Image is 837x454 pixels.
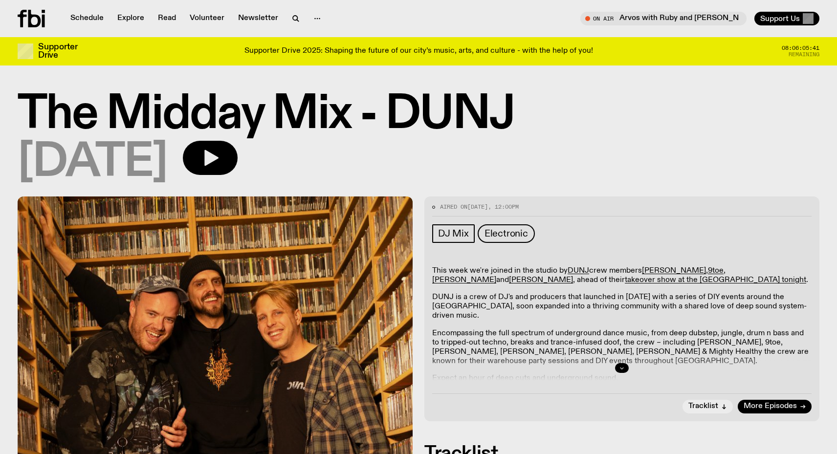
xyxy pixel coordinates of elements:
a: takeover show at the [GEOGRAPHIC_DATA] tonight [625,276,806,284]
a: Explore [111,12,150,25]
a: Electronic [478,224,535,243]
span: Aired on [440,203,467,211]
h3: Supporter Drive [38,43,77,60]
button: Tracklist [683,400,733,413]
a: Schedule [65,12,110,25]
p: Encompassing the full spectrum of underground dance music, from deep dubstep, jungle, drum n bass... [432,329,812,367]
a: DJ Mix [432,224,475,243]
a: [PERSON_NAME] [642,267,706,275]
h1: The Midday Mix - DUNJ [18,93,819,137]
p: Supporter Drive 2025: Shaping the future of our city’s music, arts, and culture - with the help o... [244,47,593,56]
span: [DATE] [18,141,167,185]
a: Volunteer [184,12,230,25]
span: Electronic [485,228,528,239]
span: More Episodes [744,403,797,410]
a: More Episodes [738,400,812,413]
span: Remaining [789,52,819,57]
p: DUNJ is a crew of DJ's and producers that launched in [DATE] with a series of DIY events around t... [432,293,812,321]
a: Read [152,12,182,25]
button: Support Us [754,12,819,25]
a: DUNJ [568,267,589,275]
a: [PERSON_NAME] [432,276,496,284]
span: [DATE] [467,203,488,211]
a: Newsletter [232,12,284,25]
span: , 12:00pm [488,203,519,211]
button: On AirArvos with Ruby and [PERSON_NAME] [580,12,747,25]
a: 9toe [708,267,724,275]
span: DJ Mix [438,228,469,239]
span: Tracklist [688,403,718,410]
a: [PERSON_NAME] [509,276,573,284]
span: 08:06:05:41 [782,45,819,51]
p: This week we're joined in the studio by crew members , , and , ahead of their . [432,266,812,285]
span: Support Us [760,14,800,23]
